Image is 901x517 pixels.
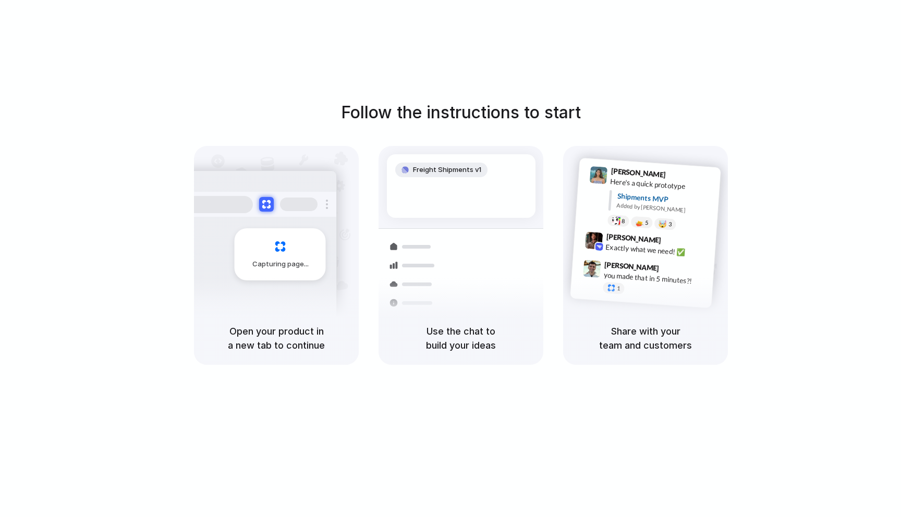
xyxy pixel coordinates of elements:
span: 5 [645,220,649,226]
span: [PERSON_NAME] [604,259,660,274]
h5: Open your product in a new tab to continue [206,324,346,352]
span: 8 [622,218,625,224]
span: 3 [668,221,672,227]
div: Added by [PERSON_NAME] [616,201,712,216]
h5: Use the chat to build your ideas [391,324,531,352]
span: Capturing page [252,259,310,269]
span: 9:42 AM [664,236,686,249]
div: 🤯 [659,220,667,228]
h5: Share with your team and customers [576,324,715,352]
div: you made that in 5 minutes?! [603,270,708,288]
span: [PERSON_NAME] [611,165,666,180]
h1: Follow the instructions to start [341,100,581,125]
span: [PERSON_NAME] [606,231,661,246]
span: 9:41 AM [669,170,690,183]
div: Here's a quick prototype [610,176,714,194]
div: Shipments MVP [617,191,713,208]
span: 1 [617,286,620,291]
span: Freight Shipments v1 [413,165,481,175]
div: Exactly what we need! ✅ [605,242,710,260]
span: 9:47 AM [662,264,684,277]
